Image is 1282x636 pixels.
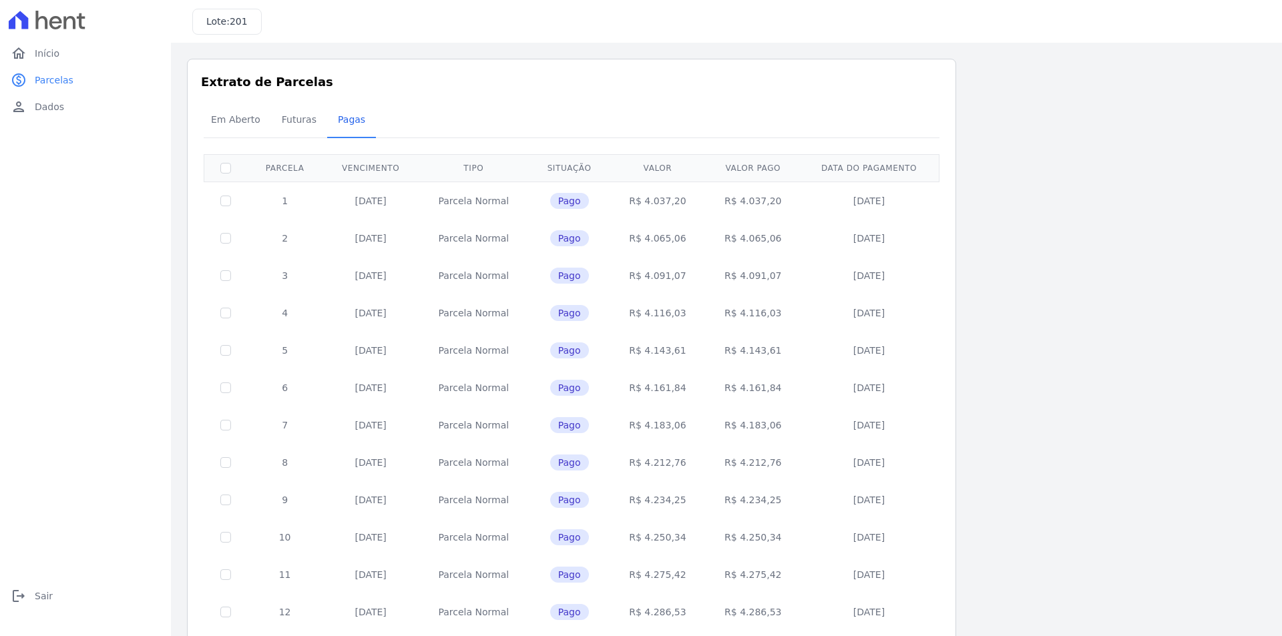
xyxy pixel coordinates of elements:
td: R$ 4.183,06 [705,406,801,444]
td: [DATE] [801,294,937,332]
span: Pago [550,342,589,358]
input: Só é possível selecionar pagamentos em aberto [220,457,231,468]
td: Parcela Normal [419,481,529,519]
i: person [11,99,27,115]
a: personDados [5,93,166,120]
td: [DATE] [801,182,937,220]
th: Valor [610,154,706,182]
td: R$ 4.065,06 [610,220,706,257]
td: 12 [247,593,323,631]
a: homeInício [5,40,166,67]
td: [DATE] [801,556,937,593]
span: Em Aberto [203,106,268,133]
input: Só é possível selecionar pagamentos em aberto [220,196,231,206]
span: Início [35,47,59,60]
td: R$ 4.116,03 [705,294,801,332]
td: [DATE] [801,519,937,556]
span: Futuras [274,106,325,133]
td: R$ 4.183,06 [610,406,706,444]
span: Dados [35,100,64,113]
td: [DATE] [801,406,937,444]
h3: Lote: [206,15,248,29]
td: R$ 4.286,53 [610,593,706,631]
td: Parcela Normal [419,406,529,444]
span: Pago [550,268,589,284]
td: R$ 4.286,53 [705,593,801,631]
td: R$ 4.091,07 [610,257,706,294]
td: [DATE] [323,369,419,406]
th: Tipo [419,154,529,182]
a: logoutSair [5,583,166,609]
span: Pago [550,230,589,246]
td: [DATE] [801,369,937,406]
a: Pagas [327,103,376,138]
td: [DATE] [323,519,419,556]
td: R$ 4.037,20 [705,182,801,220]
td: 10 [247,519,323,556]
td: Parcela Normal [419,257,529,294]
td: R$ 4.250,34 [705,519,801,556]
a: Futuras [271,103,327,138]
span: Pago [550,604,589,620]
td: R$ 4.143,61 [610,332,706,369]
span: Pago [550,529,589,545]
td: [DATE] [323,406,419,444]
td: [DATE] [801,220,937,257]
th: Situação [529,154,610,182]
td: [DATE] [801,481,937,519]
td: Parcela Normal [419,220,529,257]
td: R$ 4.116,03 [610,294,706,332]
i: paid [11,72,27,88]
td: [DATE] [801,257,937,294]
td: R$ 4.091,07 [705,257,801,294]
td: [DATE] [323,593,419,631]
td: 7 [247,406,323,444]
th: Valor pago [705,154,801,182]
th: Data do pagamento [801,154,937,182]
td: Parcela Normal [419,294,529,332]
span: Pago [550,380,589,396]
td: Parcela Normal [419,519,529,556]
td: [DATE] [801,444,937,481]
input: Só é possível selecionar pagamentos em aberto [220,569,231,580]
td: 9 [247,481,323,519]
td: [DATE] [323,294,419,332]
td: [DATE] [323,332,419,369]
i: home [11,45,27,61]
input: Só é possível selecionar pagamentos em aberto [220,233,231,244]
td: 8 [247,444,323,481]
input: Só é possível selecionar pagamentos em aberto [220,345,231,356]
span: Pagas [330,106,373,133]
td: R$ 4.234,25 [705,481,801,519]
td: R$ 4.212,76 [610,444,706,481]
input: Só é possível selecionar pagamentos em aberto [220,420,231,430]
td: [DATE] [323,556,419,593]
td: R$ 4.065,06 [705,220,801,257]
td: 1 [247,182,323,220]
td: Parcela Normal [419,332,529,369]
th: Parcela [247,154,323,182]
td: [DATE] [323,444,419,481]
span: 201 [230,16,248,27]
td: 6 [247,369,323,406]
td: R$ 4.143,61 [705,332,801,369]
td: [DATE] [323,220,419,257]
td: 3 [247,257,323,294]
i: logout [11,588,27,604]
span: Pago [550,305,589,321]
td: R$ 4.212,76 [705,444,801,481]
a: Em Aberto [200,103,271,138]
input: Só é possível selecionar pagamentos em aberto [220,532,231,543]
td: [DATE] [801,332,937,369]
td: 2 [247,220,323,257]
td: 5 [247,332,323,369]
td: R$ 4.275,42 [705,556,801,593]
td: 11 [247,556,323,593]
span: Parcelas [35,73,73,87]
th: Vencimento [323,154,419,182]
td: Parcela Normal [419,556,529,593]
input: Só é possível selecionar pagamentos em aberto [220,308,231,318]
td: 4 [247,294,323,332]
input: Só é possível selecionar pagamentos em aberto [220,495,231,505]
td: Parcela Normal [419,593,529,631]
